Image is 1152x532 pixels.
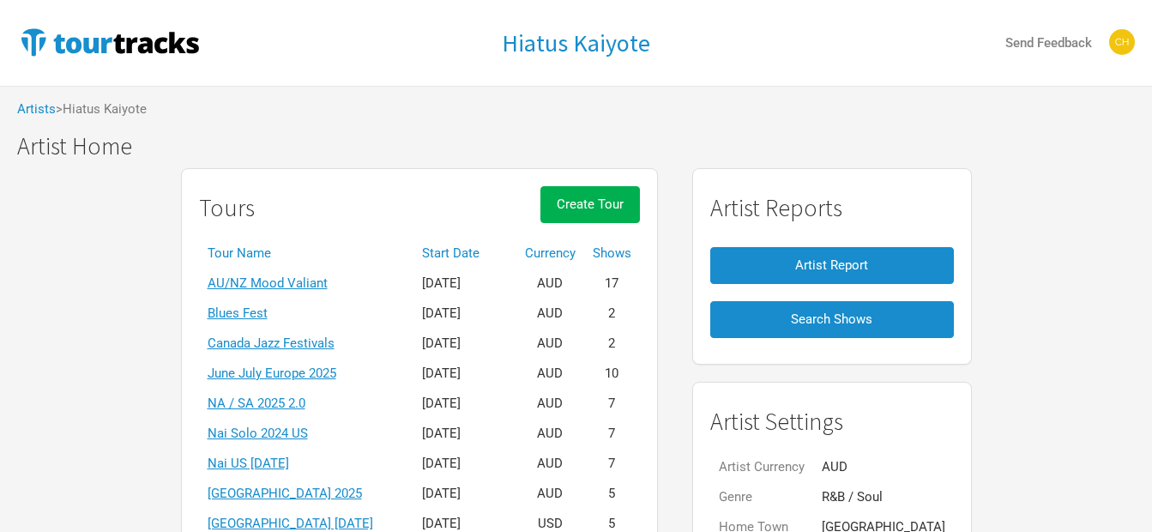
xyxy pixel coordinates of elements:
[413,389,516,419] td: [DATE]
[208,486,362,501] a: [GEOGRAPHIC_DATA] 2025
[710,408,954,435] h1: Artist Settings
[584,449,640,479] td: 7
[791,311,872,327] span: Search Shows
[208,275,328,291] a: AU/NZ Mood Valiant
[540,186,640,223] button: Create Tour
[413,299,516,329] td: [DATE]
[199,239,413,269] th: Tour Name
[584,239,640,269] th: Shows
[413,359,516,389] td: [DATE]
[557,196,624,212] span: Create Tour
[1005,35,1092,51] strong: Send Feedback
[584,269,640,299] td: 17
[208,426,308,441] a: Nai Solo 2024 US
[413,239,516,269] th: Start Date
[516,449,584,479] td: AUD
[17,25,202,59] img: TourTracks
[516,419,584,449] td: AUD
[208,516,373,531] a: [GEOGRAPHIC_DATA] [DATE]
[1109,29,1135,55] img: chrystallag
[516,329,584,359] td: AUD
[584,359,640,389] td: 10
[584,389,640,419] td: 7
[413,329,516,359] td: [DATE]
[516,479,584,509] td: AUD
[413,419,516,449] td: [DATE]
[516,359,584,389] td: AUD
[208,456,289,471] a: Nai US [DATE]
[208,336,335,351] a: Canada Jazz Festivals
[413,449,516,479] td: [DATE]
[208,305,268,321] a: Blues Fest
[502,27,650,58] h1: Hiatus Kaiyote
[413,479,516,509] td: [DATE]
[413,269,516,299] td: [DATE]
[584,329,640,359] td: 2
[17,101,56,117] a: Artists
[710,195,954,221] h1: Artist Reports
[584,419,640,449] td: 7
[540,186,640,239] a: Create Tour
[710,452,813,482] td: Artist Currency
[813,452,954,482] td: AUD
[516,269,584,299] td: AUD
[17,133,1152,160] h1: Artist Home
[813,482,954,512] td: R&B / Soul
[710,482,813,512] td: Genre
[710,247,954,284] button: Artist Report
[199,195,255,221] h1: Tours
[710,293,954,347] a: Search Shows
[795,257,868,273] span: Artist Report
[584,479,640,509] td: 5
[56,103,147,116] span: > Hiatus Kaiyote
[710,239,954,293] a: Artist Report
[710,301,954,338] button: Search Shows
[516,239,584,269] th: Currency
[584,299,640,329] td: 2
[516,299,584,329] td: AUD
[516,389,584,419] td: AUD
[208,366,336,381] a: June July Europe 2025
[208,396,305,411] a: NA / SA 2025 2.0
[502,30,650,57] a: Hiatus Kaiyote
